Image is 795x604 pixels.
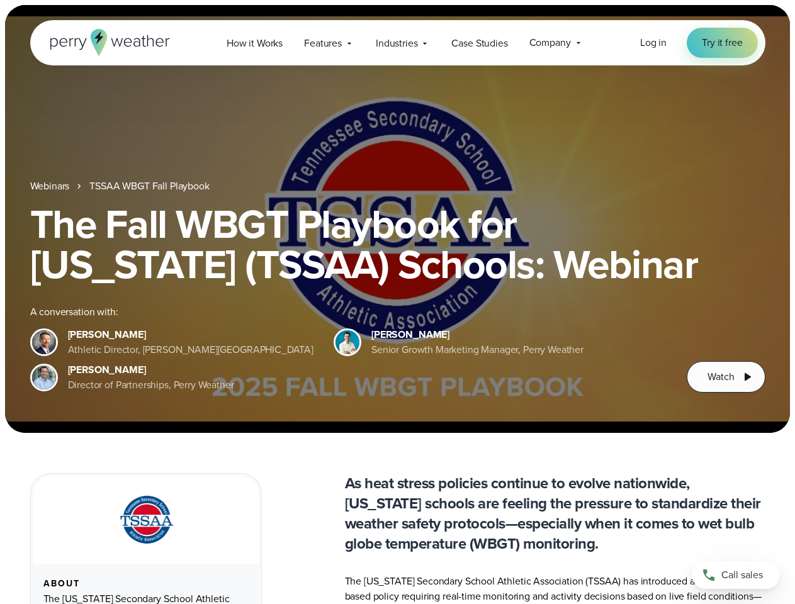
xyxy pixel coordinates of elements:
[371,342,584,357] div: Senior Growth Marketing Manager, Perry Weather
[529,35,571,50] span: Company
[30,204,765,284] h1: The Fall WBGT Playbook for [US_STATE] (TSSAA) Schools: Webinar
[721,568,763,583] span: Call sales
[43,579,249,589] div: About
[30,179,765,194] nav: Breadcrumb
[687,361,765,393] button: Watch
[216,30,293,56] a: How it Works
[68,377,234,393] div: Director of Partnerships, Perry Weather
[441,30,518,56] a: Case Studies
[68,362,234,377] div: [PERSON_NAME]
[692,561,780,589] a: Call sales
[30,305,667,320] div: A conversation with:
[371,327,584,342] div: [PERSON_NAME]
[32,366,56,389] img: Jeff Wood
[376,36,417,51] span: Industries
[702,35,742,50] span: Try it free
[345,473,765,554] p: As heat stress policies continue to evolve nationwide, [US_STATE] schools are feeling the pressur...
[687,28,757,58] a: Try it free
[89,179,209,194] a: TSSAA WBGT Fall Playbook
[30,179,70,194] a: Webinars
[708,369,734,384] span: Watch
[227,36,283,51] span: How it Works
[304,36,342,51] span: Features
[451,36,507,51] span: Case Studies
[640,35,667,50] a: Log in
[32,330,56,354] img: Brian Wyatt
[68,342,314,357] div: Athletic Director, [PERSON_NAME][GEOGRAPHIC_DATA]
[68,327,314,342] div: [PERSON_NAME]
[104,491,188,549] img: TSSAA-Tennessee-Secondary-School-Athletic-Association.svg
[335,330,359,354] img: Spencer Patton, Perry Weather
